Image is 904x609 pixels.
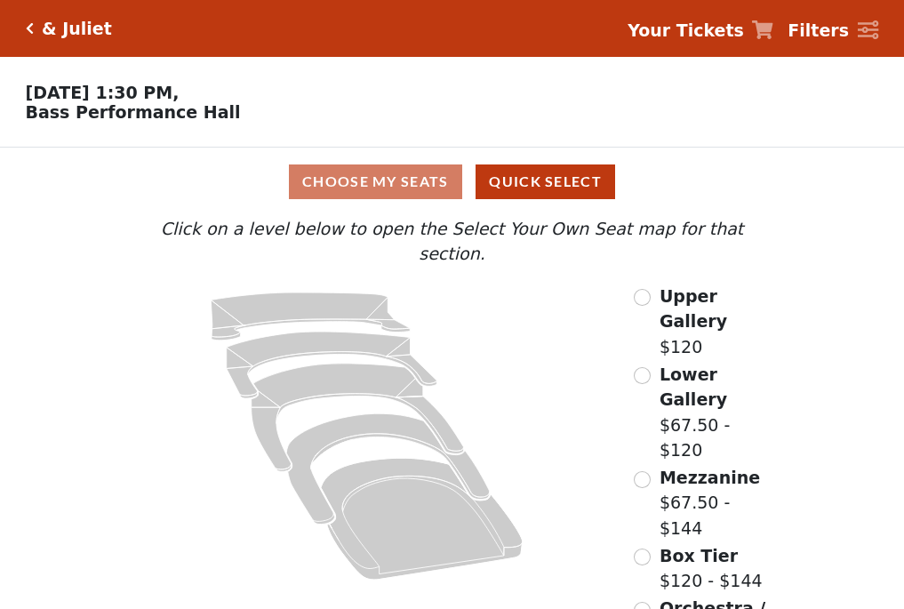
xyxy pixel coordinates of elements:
label: $67.50 - $120 [660,362,779,463]
label: $67.50 - $144 [660,465,779,541]
span: Box Tier [660,546,738,565]
path: Orchestra / Parterre Circle - Seats Available: 33 [322,458,524,580]
a: Click here to go back to filters [26,22,34,35]
a: Filters [788,18,878,44]
h5: & Juliet [42,19,112,39]
strong: Filters [788,20,849,40]
path: Upper Gallery - Seats Available: 308 [212,292,411,341]
span: Mezzanine [660,468,760,487]
button: Quick Select [476,164,615,199]
label: $120 [660,284,779,360]
label: $120 - $144 [660,543,763,594]
strong: Your Tickets [628,20,744,40]
span: Upper Gallery [660,286,727,332]
path: Lower Gallery - Seats Available: 78 [227,332,437,398]
span: Lower Gallery [660,365,727,410]
a: Your Tickets [628,18,773,44]
p: Click on a level below to open the Select Your Own Seat map for that section. [125,216,778,267]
